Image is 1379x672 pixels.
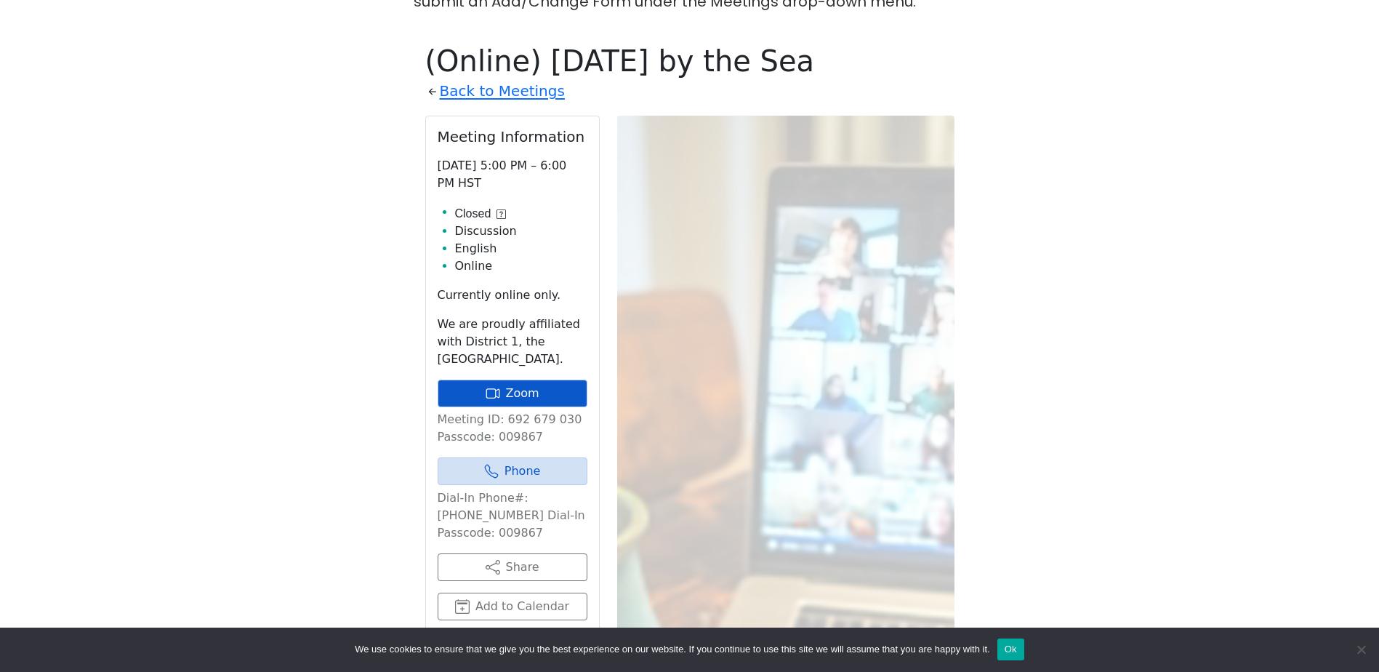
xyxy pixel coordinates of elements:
[438,457,587,485] a: Phone
[440,79,565,104] a: Back to Meetings
[455,240,587,257] li: English
[355,642,989,657] span: We use cookies to ensure that we give you the best experience on our website. If you continue to ...
[438,380,587,407] a: Zoom
[438,316,587,368] p: We are proudly affiliated with District 1, the [GEOGRAPHIC_DATA].
[438,287,587,304] p: Currently online only.
[438,128,587,145] h2: Meeting Information
[438,593,587,620] button: Add to Calendar
[438,489,587,542] p: Dial-In Phone#: [PHONE_NUMBER] Dial-In Passcode: 009867
[438,157,587,192] p: [DATE] 5:00 PM – 6:00 PM HST
[455,205,507,223] button: Closed
[438,411,587,446] p: Meeting ID: 692 679 030 Passcode: 009867
[438,553,587,581] button: Share
[1354,642,1368,657] span: No
[455,223,587,240] li: Discussion
[455,257,587,275] li: Online
[455,205,491,223] span: Closed
[425,44,954,79] h1: (Online) [DATE] by the Sea
[997,639,1024,660] button: Ok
